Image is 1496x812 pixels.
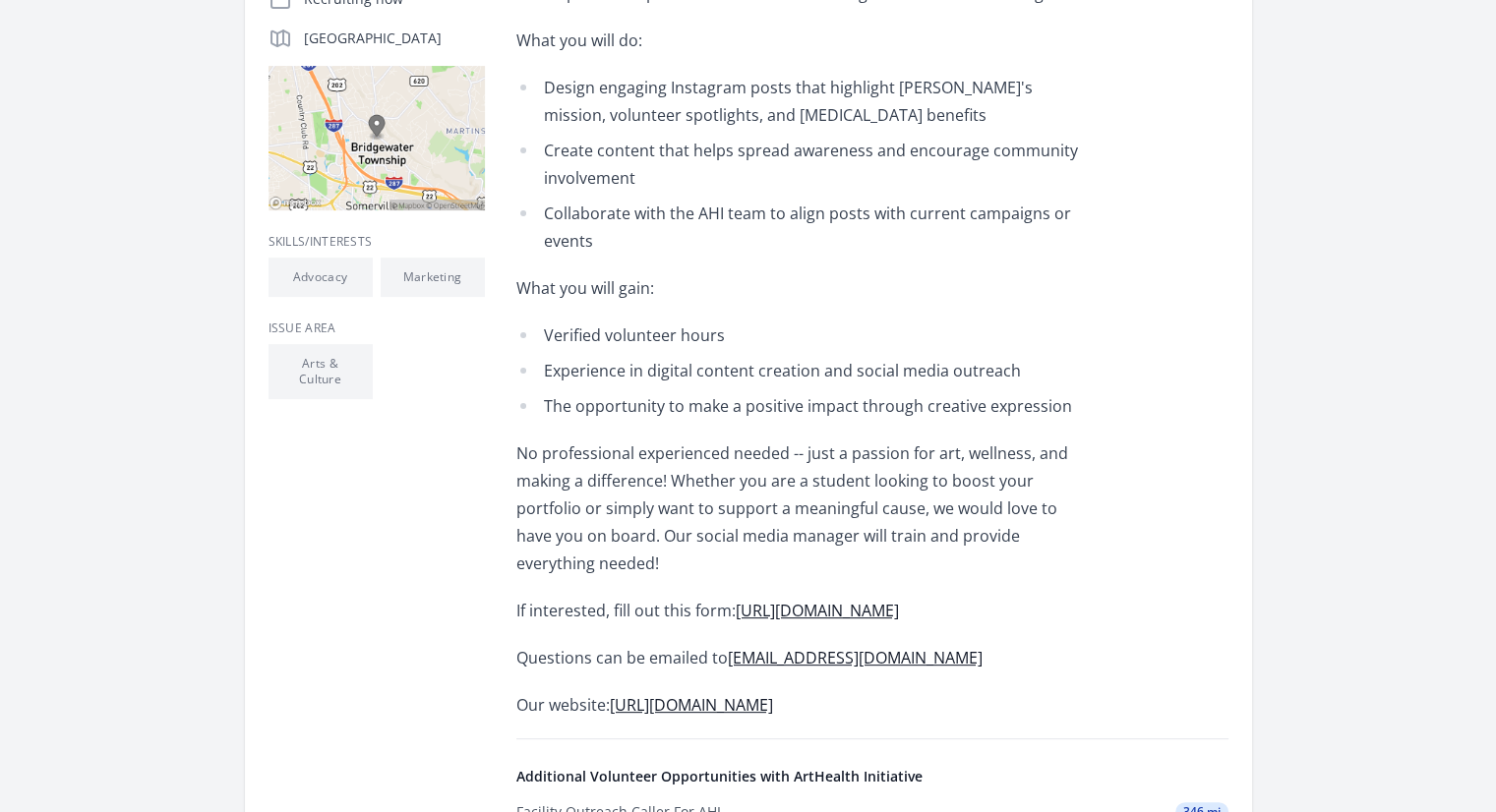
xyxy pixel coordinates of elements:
li: Verified volunteer hours [516,321,1092,349]
a: [URL][DOMAIN_NAME] [736,600,899,621]
li: Collaborate with the AHI team to align posts with current campaigns or events [516,200,1092,255]
p: No professional experienced needed -- just a passion for art, wellness, and making a difference! ... [516,439,1092,577]
li: Marketing [381,258,485,297]
p: Questions can be emailed to [516,644,1092,671]
h3: Skills/Interests [269,234,485,250]
a: [URL][DOMAIN_NAME] [610,694,773,716]
h4: Additional Volunteer Opportunities with ArtHealth Initiative [516,767,1228,786]
li: Arts & Culture [269,344,373,399]
a: [EMAIL_ADDRESS][DOMAIN_NAME] [728,647,983,668]
li: Advocacy [269,258,373,297]
li: Experience in digital content creation and social media outreach [516,357,1092,384]
li: Create content that helps spread awareness and encourage community involvement [516,137,1092,192]
li: The opportunity to make a positive impact through creative expression [516,392,1092,420]
li: Design engaging Instagram posts that highlight [PERSON_NAME]'s mission, volunteer spotlights, and... [516,74,1092,129]
p: What you will gain: [516,274,1092,302]
p: What you will do: [516,27,1092,54]
h3: Issue area [269,320,485,336]
img: Map [269,66,485,210]
p: [GEOGRAPHIC_DATA] [304,29,485,48]
p: Our website: [516,691,1092,719]
p: If interested, fill out this form: [516,597,1092,624]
